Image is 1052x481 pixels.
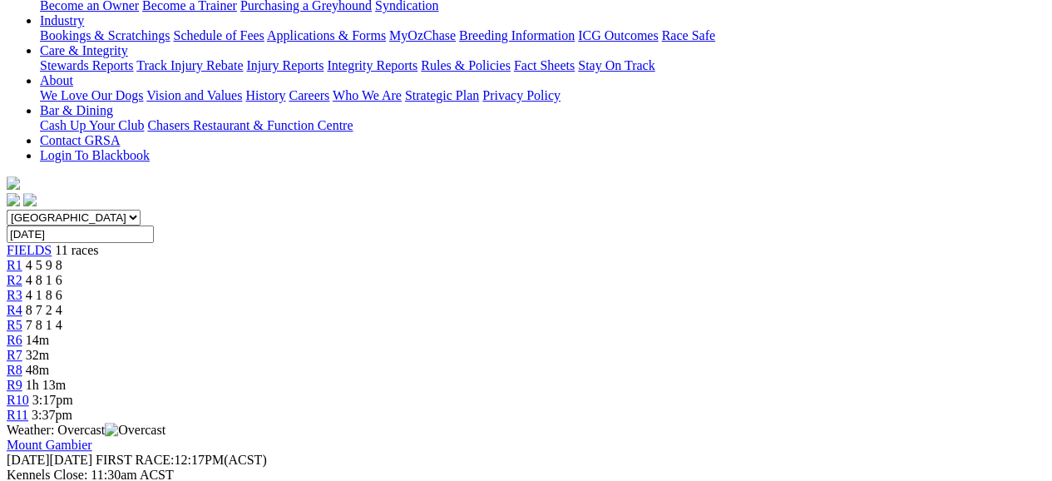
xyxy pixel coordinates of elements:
a: R9 [7,378,22,392]
span: 32m [26,348,49,362]
a: Rules & Policies [421,58,511,72]
span: 1h 13m [26,378,66,392]
a: Who We Are [333,88,402,102]
span: 4 8 1 6 [26,273,62,287]
a: R6 [7,333,22,347]
img: twitter.svg [23,193,37,206]
div: Bar & Dining [40,118,1045,133]
div: Industry [40,28,1045,43]
span: [DATE] [7,453,50,467]
a: Vision and Values [146,88,242,102]
a: Injury Reports [246,58,324,72]
span: 4 1 8 6 [26,288,62,302]
a: Industry [40,13,84,27]
a: ICG Outcomes [578,28,658,42]
img: Overcast [105,423,165,438]
a: R2 [7,273,22,287]
span: 12:17PM(ACST) [96,453,267,467]
a: Contact GRSA [40,133,120,147]
a: Stewards Reports [40,58,133,72]
input: Select date [7,226,154,243]
div: About [40,88,1045,103]
span: 48m [26,363,49,377]
a: Strategic Plan [405,88,479,102]
a: R4 [7,303,22,317]
a: FIELDS [7,243,52,257]
div: Care & Integrity [40,58,1045,73]
a: Stay On Track [578,58,654,72]
span: 4 5 9 8 [26,258,62,272]
a: Careers [289,88,329,102]
a: Care & Integrity [40,43,128,57]
img: facebook.svg [7,193,20,206]
a: R8 [7,363,22,377]
a: Fact Sheets [514,58,575,72]
img: logo-grsa-white.png [7,176,20,190]
span: [DATE] [7,453,92,467]
a: Breeding Information [459,28,575,42]
span: 8 7 2 4 [26,303,62,317]
a: Track Injury Rebate [136,58,243,72]
a: R5 [7,318,22,332]
a: Integrity Reports [327,58,417,72]
span: 11 races [55,243,98,257]
span: FIRST RACE: [96,453,174,467]
a: We Love Our Dogs [40,88,143,102]
a: R7 [7,348,22,362]
span: 14m [26,333,49,347]
a: Schedule of Fees [173,28,264,42]
a: Cash Up Your Club [40,118,144,132]
span: Weather: Overcast [7,423,165,437]
span: 3:37pm [32,408,72,422]
a: Login To Blackbook [40,148,150,162]
a: Mount Gambier [7,438,92,452]
span: 3:17pm [32,393,73,407]
a: MyOzChase [389,28,456,42]
a: Bar & Dining [40,103,113,117]
a: Applications & Forms [267,28,386,42]
a: R11 [7,408,28,422]
a: About [40,73,73,87]
span: 7 8 1 4 [26,318,62,332]
a: Race Safe [661,28,714,42]
a: History [245,88,285,102]
a: Chasers Restaurant & Function Centre [147,118,353,132]
a: R3 [7,288,22,302]
a: Bookings & Scratchings [40,28,170,42]
a: R10 [7,393,29,407]
a: Privacy Policy [482,88,561,102]
a: R1 [7,258,22,272]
